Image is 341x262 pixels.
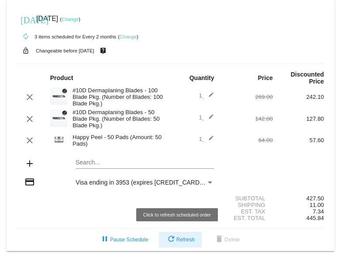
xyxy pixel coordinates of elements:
[222,208,273,215] div: Est. Tax
[118,34,138,39] small: ( )
[214,237,240,243] span: Delete
[207,232,247,248] button: Delete
[120,34,137,39] a: Change
[50,74,73,81] strong: Product
[203,135,214,146] mat-icon: edit
[60,17,80,22] small: ( )
[98,45,108,56] mat-icon: live_help
[199,92,214,99] span: 1
[222,137,273,143] div: 64.00
[68,134,170,147] div: Happy Peel - 50 Pads (Amount: 50 Pads)
[62,17,79,22] a: Change
[199,136,214,142] span: 1
[68,87,170,107] div: #10D Dermaplaning Blades - 100 Blade Pkg. (Number of Blades: 100 Blade Pkg.)
[36,48,94,53] small: Changeable before [DATE]
[24,92,35,102] mat-icon: clear
[310,202,324,208] span: 11.00
[100,237,148,243] span: Pause Schedule
[24,158,35,169] mat-icon: add
[273,137,324,143] div: 57.60
[21,45,31,56] mat-icon: lock_open
[273,115,324,122] div: 127.80
[273,94,324,100] div: 242.10
[222,94,273,100] div: 269.00
[203,114,214,124] mat-icon: edit
[21,31,31,42] mat-icon: autorenew
[93,232,155,248] button: Pause Schedule
[76,179,214,186] mat-select: Payment Method
[50,131,68,148] img: Cart-Images-5.png
[17,34,116,39] small: 3 items scheduled for Every 2 months
[50,87,68,105] img: Cart-Images-32.png
[76,179,222,186] span: Visa ending in 3953 (expires [CREDIT_CARD_DATA])
[166,234,176,245] mat-icon: refresh
[199,114,214,121] span: 1
[189,74,214,81] strong: Quantity
[50,109,68,127] img: Cart-Images-32.png
[214,234,224,245] mat-icon: delete
[159,232,202,248] button: Refresh
[258,74,273,81] strong: Price
[68,109,170,129] div: #10D Dermaplaning Blades - 50 Blade Pkg. (Number of Blades: 50 Blade Pkg.)
[273,195,324,202] div: 427.50
[24,177,35,187] mat-icon: credit_card
[222,202,273,208] div: Shipping
[307,215,324,221] span: 445.84
[24,135,35,146] mat-icon: clear
[222,115,273,122] div: 142.00
[222,215,273,221] div: Est. Total
[291,71,324,85] strong: Discounted Price
[76,159,214,166] input: Search...
[24,114,35,124] mat-icon: clear
[21,14,31,24] mat-icon: [DATE]
[166,237,195,243] span: Refresh
[203,92,214,102] mat-icon: edit
[100,234,110,245] mat-icon: pause
[313,208,324,215] span: 7.34
[222,195,273,202] div: Subtotal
